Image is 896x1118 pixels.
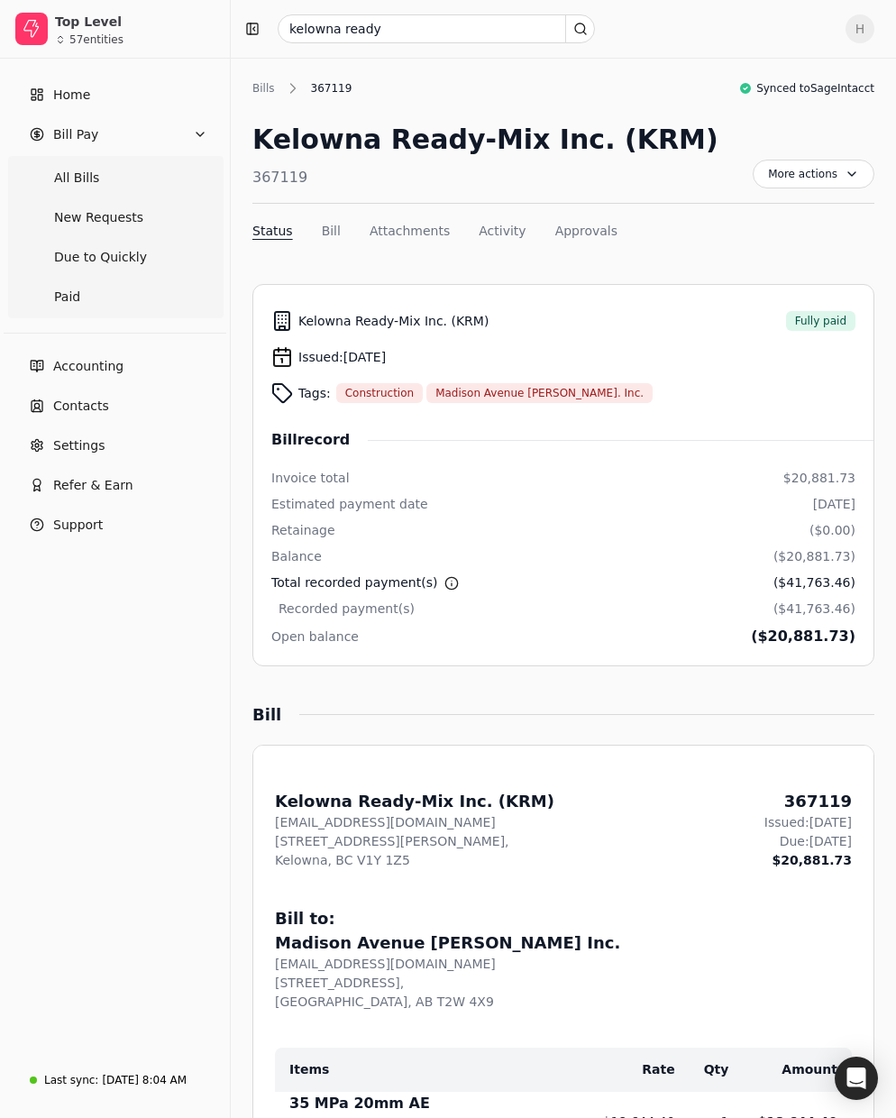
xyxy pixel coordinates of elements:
[7,388,223,424] a: Contacts
[275,813,554,832] div: [EMAIL_ADDRESS][DOMAIN_NAME]
[53,357,123,376] span: Accounting
[11,239,219,275] a: Due to Quickly
[271,521,335,540] div: Retainage
[795,313,846,329] span: Fully paid
[555,222,617,241] button: Approvals
[55,13,215,31] div: Top Level
[54,248,147,267] span: Due to Quickly
[44,1072,98,1088] div: Last sync:
[271,547,322,566] div: Balance
[54,208,143,227] span: New Requests
[252,222,293,241] button: Status
[252,119,718,160] div: Kelowna Ready-Mix Inc. (KRM)
[846,14,874,43] button: H
[252,167,718,188] div: 367119
[345,385,414,401] span: Construction
[278,14,595,43] input: Search
[275,906,852,930] div: Bill to:
[773,547,855,566] div: ($20,881.73)
[7,77,223,113] a: Home
[298,348,386,367] span: Issued: [DATE]
[275,955,852,974] div: [EMAIL_ADDRESS][DOMAIN_NAME]
[753,160,874,188] button: More actions
[279,600,415,619] div: Recorded payment(s)
[835,1057,878,1100] div: Open Intercom Messenger
[11,160,219,196] a: All Bills
[53,86,90,105] span: Home
[252,702,299,727] div: Bill
[479,222,526,241] button: Activity
[7,427,223,463] a: Settings
[11,279,219,315] a: Paid
[53,397,109,416] span: Contacts
[271,469,350,488] div: Invoice total
[275,974,852,993] div: [STREET_ADDRESS],
[302,80,361,96] div: 367119
[53,125,98,144] span: Bill Pay
[271,429,368,451] span: Bill record
[370,222,450,241] button: Attachments
[271,628,359,646] div: Open balance
[764,789,852,813] div: 367119
[7,1064,223,1096] a: Last sync:[DATE] 8:04 AM
[764,832,852,851] div: Due: [DATE]
[275,832,554,851] div: [STREET_ADDRESS][PERSON_NAME],
[435,385,644,401] span: Madison Avenue [PERSON_NAME]. Inc.
[7,348,223,384] a: Accounting
[298,312,489,331] span: Kelowna Ready-Mix Inc. (KRM)
[728,1048,852,1092] th: Amount
[7,507,223,543] button: Support
[764,813,852,832] div: Issued: [DATE]
[322,222,341,241] button: Bill
[53,436,105,455] span: Settings
[275,851,554,870] div: Kelowna, BC V1Y 1Z5
[275,789,554,813] div: Kelowna Ready-Mix Inc. (KRM)
[7,116,223,152] button: Bill Pay
[675,1048,729,1092] th: Qty
[756,80,874,96] span: Synced to SageIntacct
[813,495,855,514] div: [DATE]
[11,199,219,235] a: New Requests
[54,169,99,188] span: All Bills
[252,79,361,97] nav: Breadcrumb
[275,930,852,955] div: Madison Avenue [PERSON_NAME] Inc.
[773,600,855,619] div: ($41,763.46)
[53,476,133,495] span: Refer & Earn
[7,467,223,503] button: Refer & Earn
[773,573,855,592] div: ($41,763.46)
[271,573,459,592] div: Total recorded payment(s)
[271,495,428,514] div: Estimated payment date
[275,993,852,1012] div: [GEOGRAPHIC_DATA], AB T2W 4X9
[54,288,80,307] span: Paid
[53,516,103,535] span: Support
[574,1048,675,1092] th: Rate
[252,80,284,96] div: Bills
[751,626,855,647] div: ($20,881.73)
[275,1048,574,1092] th: Items
[783,469,855,488] div: $20,881.73
[102,1072,187,1088] div: [DATE] 8:04 AM
[809,521,855,540] div: ($0.00)
[298,384,331,403] span: Tags:
[69,34,123,45] div: 57 entities
[764,851,852,870] div: $20,881.73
